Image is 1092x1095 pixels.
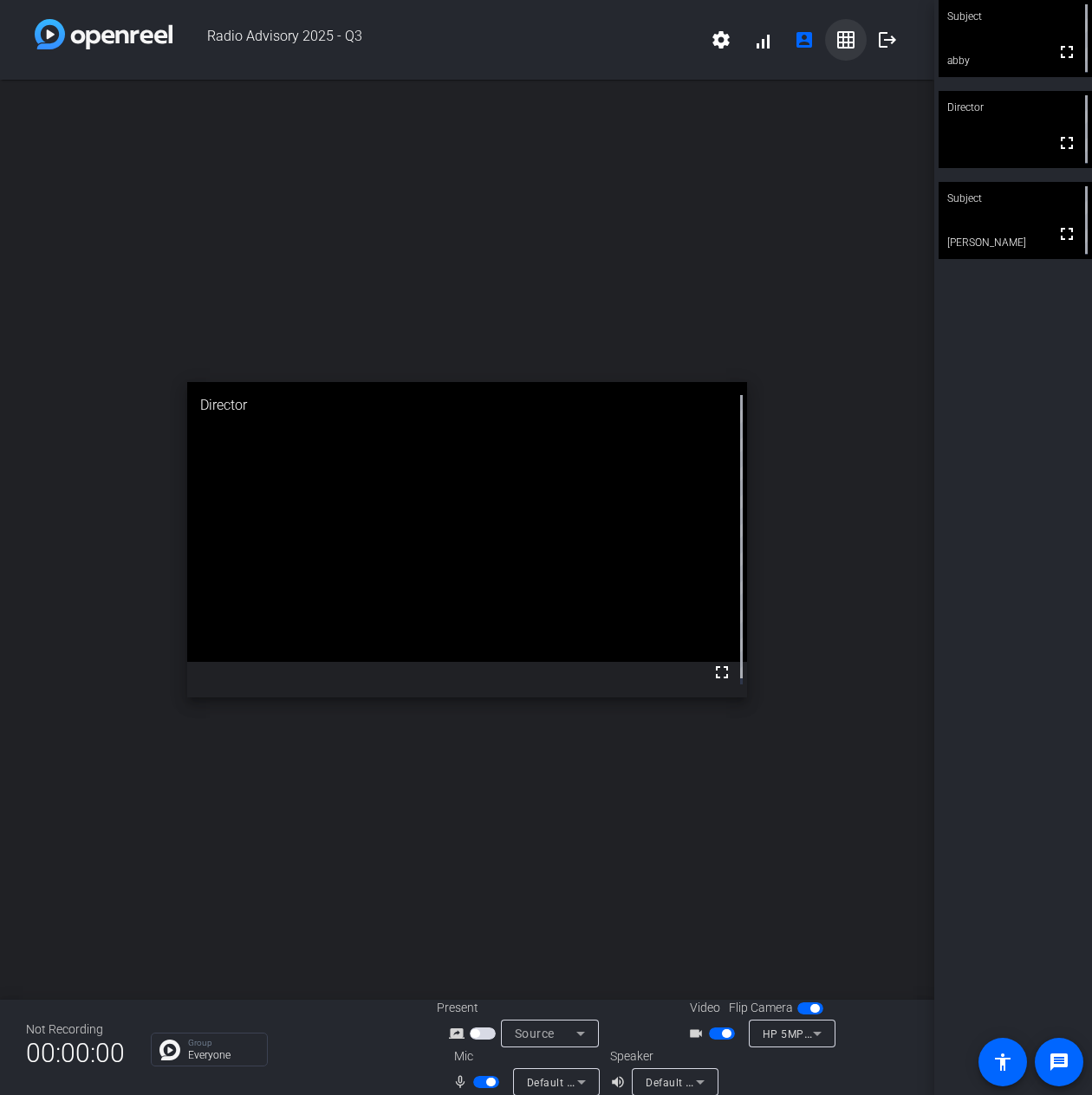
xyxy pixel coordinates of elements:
[1056,42,1077,62] mat-icon: fullscreen
[159,1040,180,1060] img: Chat Icon
[515,1027,555,1040] span: Source
[188,1039,258,1047] p: Group
[188,1050,258,1060] p: Everyone
[610,1047,714,1066] div: Speaker
[646,1075,866,1089] span: Default - Speakers (Yeti Stereo Microphone)
[794,29,815,50] mat-icon: account_box
[437,1047,610,1066] div: Mic
[688,1023,709,1044] mat-icon: videocam_outline
[1056,133,1077,153] mat-icon: fullscreen
[527,1075,761,1089] span: Default - Microphone (Yeti Stereo Microphone)
[835,29,856,50] mat-icon: grid_on
[690,999,720,1017] span: Video
[992,1052,1013,1072] mat-icon: accessibility
[610,1072,631,1092] mat-icon: volume_up
[449,1023,470,1044] mat-icon: screen_share_outline
[877,29,898,50] mat-icon: logout
[26,1032,125,1074] span: 00:00:00
[939,182,1092,215] div: Subject
[187,382,748,429] div: Director
[35,19,172,49] img: white-gradient.svg
[437,999,610,1017] div: Present
[763,1027,910,1040] span: HP 5MP Camera (05c8:082f)
[742,19,783,61] button: signal_cellular_alt
[712,662,732,683] mat-icon: fullscreen
[1049,1052,1069,1072] mat-icon: message
[26,1020,125,1039] div: Not Recording
[711,29,731,50] mat-icon: settings
[939,91,1092,124] div: Director
[729,999,793,1017] span: Flip Camera
[1056,224,1077,244] mat-icon: fullscreen
[452,1072,473,1092] mat-icon: mic_none
[172,19,700,61] span: Radio Advisory 2025 - Q3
